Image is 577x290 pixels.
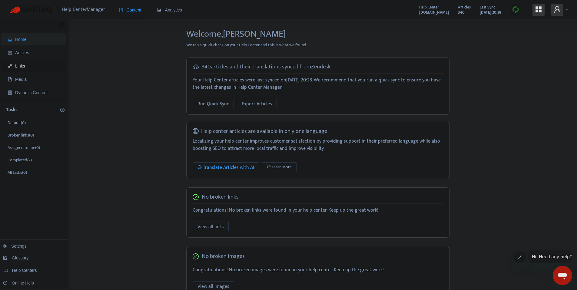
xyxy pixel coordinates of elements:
[8,64,12,68] span: link
[480,4,495,11] span: Last Sync
[3,244,27,249] a: Settings
[202,253,245,260] h5: No broken images
[193,64,199,70] span: cloud-sync
[15,64,25,68] span: Links
[8,91,12,95] span: container
[553,266,572,285] iframe: Button to launch messaging window
[193,128,199,135] span: global
[193,253,199,259] span: check-circle
[197,164,254,171] div: Translate Articles with AI
[512,6,519,13] img: sync.dc5367851b00ba804db3.png
[535,6,542,13] span: appstore
[237,99,277,108] button: Export Articles
[3,281,34,285] a: Online Help
[157,8,182,12] span: Analytics
[419,4,439,11] span: Help Center
[9,5,51,14] img: Swifteq
[8,51,12,55] span: account-book
[60,108,65,112] span: plus-circle
[186,26,286,41] span: Welcome, [PERSON_NAME]
[8,77,12,81] span: file-image
[15,90,48,95] span: Dynamic Content
[202,194,239,201] h5: No broken links
[480,9,501,16] strong: [DATE] 20:28
[8,157,32,163] p: Completed ( 2 )
[193,266,443,274] p: Congratulations! No broken images were found in your help center. Keep up the great work!
[182,42,454,48] p: We ran a quick check on your Help Center and this is what we found
[62,4,105,15] span: Help Center Manager
[8,169,27,176] p: All tasks ( 0 )
[554,6,561,13] span: user
[197,223,224,231] span: View all links
[262,162,297,172] a: Learn More
[201,128,327,135] h5: Help center articles are available in only one language
[197,100,229,108] span: Run Quick Sync
[193,222,229,231] button: View all links
[15,50,29,55] span: Articles
[202,64,331,71] h5: 340 articles and their translations synced from Zendesk
[15,77,27,82] span: Media
[458,4,471,11] span: Articles
[8,144,40,151] p: Assigned to me ( 0 )
[272,164,292,170] span: Learn More
[193,162,259,172] button: Translate Articles with AI
[528,250,572,263] iframe: Message from company
[119,8,123,12] span: book
[8,132,34,138] p: Broken links ( 0 )
[157,8,161,12] span: area-chart
[6,106,18,114] p: Tasks
[242,100,272,108] span: Export Articles
[458,9,465,16] strong: 340
[15,37,26,42] span: Home
[119,8,141,12] span: Content
[8,37,12,41] span: home
[419,9,449,16] a: [DOMAIN_NAME]
[193,194,199,200] span: check-circle
[193,99,234,108] button: Run Quick Sync
[12,268,37,273] span: Help Centers
[8,120,26,126] p: Default ( 0 )
[193,77,443,91] p: Your Help Center articles were last synced on [DATE] 20:28 . We recommend that you run a quick sy...
[193,138,443,152] p: Localizing your help center improves customer satisfaction by providing support in their preferre...
[3,255,28,260] a: Glossary
[514,251,526,263] iframe: Close message
[193,207,443,214] p: Congratulations! No broken links were found in your help center. Keep up the great work!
